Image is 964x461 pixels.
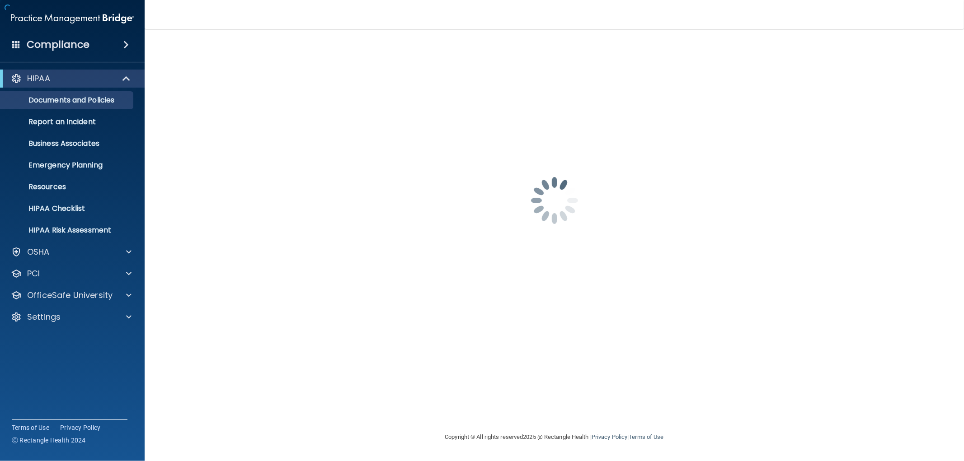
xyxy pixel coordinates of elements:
p: Report an Incident [6,117,129,126]
a: OSHA [11,247,132,257]
a: OfficeSafe University [11,290,132,301]
p: Emergency Planning [6,161,129,170]
p: OfficeSafe University [27,290,113,301]
p: Business Associates [6,139,129,148]
iframe: Drift Widget Chat Controller [809,398,953,433]
p: HIPAA Risk Assessment [6,226,129,235]
p: Resources [6,182,129,191]
a: Terms of Use [629,433,663,440]
a: Privacy Policy [60,423,101,432]
span: Ⓒ Rectangle Health 2024 [12,436,86,445]
a: HIPAA [11,73,131,84]
p: Settings [27,312,61,322]
p: PCI [27,268,40,279]
p: OSHA [27,247,50,257]
a: Terms of Use [12,423,49,432]
p: HIPAA [27,73,50,84]
h4: Compliance [27,38,89,51]
img: spinner.e123f6fc.gif [509,155,600,246]
a: PCI [11,268,132,279]
img: PMB logo [11,9,134,28]
a: Settings [11,312,132,322]
a: Privacy Policy [592,433,627,440]
div: Copyright © All rights reserved 2025 @ Rectangle Health | | [390,423,719,452]
p: HIPAA Checklist [6,204,129,213]
p: Documents and Policies [6,96,129,105]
